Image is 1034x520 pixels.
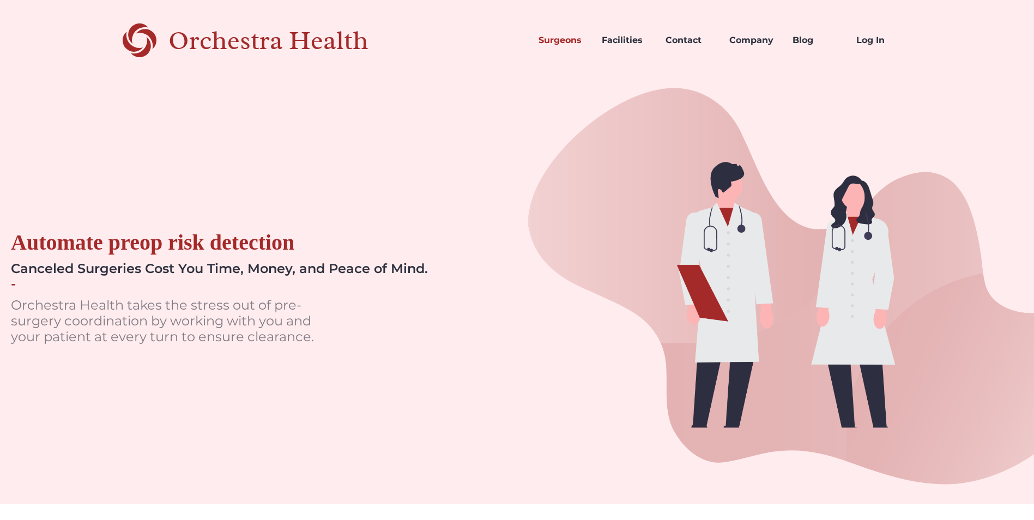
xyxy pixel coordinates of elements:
[784,22,848,59] a: Blog
[11,229,294,256] div: Automate preop risk detection
[168,29,407,52] div: Orchestra Health
[11,298,338,344] p: Orchestra Health takes the stress out of pre-surgery coordination by working with you and your pa...
[593,22,657,59] a: Facilities
[530,22,594,59] a: Surgeons
[657,22,721,59] a: Contact
[11,276,16,292] div: -
[11,261,428,277] div: Canceled Surgeries Cost You Time, Money, and Peace of Mind.
[721,22,784,59] a: Company
[517,81,1034,504] img: doctors
[123,22,407,59] a: home
[848,22,911,59] a: Log In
